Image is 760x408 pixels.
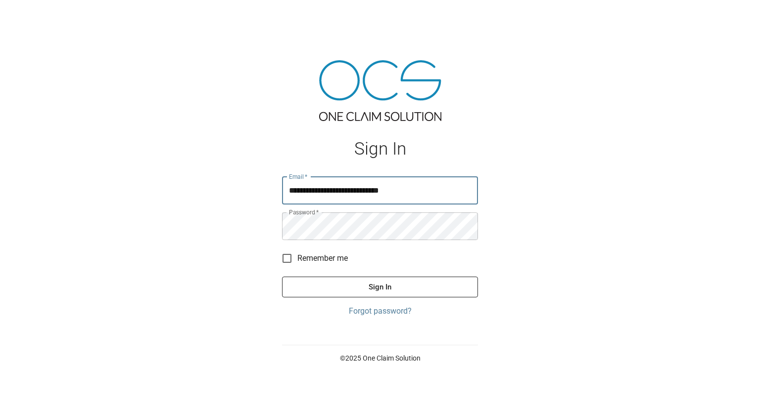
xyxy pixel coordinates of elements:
[289,208,319,216] label: Password
[282,277,478,297] button: Sign In
[12,6,51,26] img: ocs-logo-white-transparent.png
[297,252,348,264] span: Remember me
[319,60,441,121] img: ocs-logo-tra.png
[282,139,478,159] h1: Sign In
[282,353,478,363] p: © 2025 One Claim Solution
[289,172,308,181] label: Email
[282,305,478,317] a: Forgot password?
